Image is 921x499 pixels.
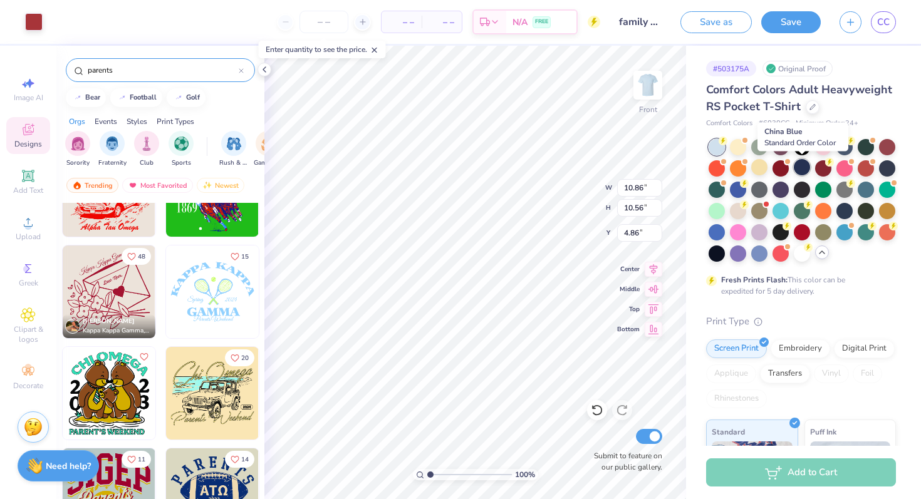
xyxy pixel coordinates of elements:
[639,104,657,115] div: Front
[13,185,43,195] span: Add Text
[122,451,151,468] button: Like
[73,94,83,101] img: trend_line.gif
[617,265,640,274] span: Center
[706,118,752,129] span: Comfort Colors
[721,275,788,285] strong: Fresh Prints Flash:
[617,325,640,334] span: Bottom
[65,131,90,168] button: filter button
[166,245,259,338] img: a6e9e08d-638e-4293-b7b3-27febf4e0ae8
[134,131,159,168] div: filter for Club
[6,324,50,344] span: Clipart & logos
[261,136,276,151] img: Game Day Image
[128,181,138,190] img: most_fav.gif
[98,131,127,168] button: filter button
[117,94,127,101] img: trend_line.gif
[46,460,91,472] strong: Need help?
[140,158,153,168] span: Club
[105,136,119,151] img: Fraternity Image
[219,131,248,168] div: filter for Rush & Bid
[635,73,660,98] img: Front
[66,178,118,193] div: Trending
[871,11,896,33] a: CC
[706,61,756,76] div: # 503175A
[169,131,194,168] div: filter for Sports
[241,254,249,260] span: 15
[587,450,662,473] label: Submit to feature on our public gallery.
[513,16,528,29] span: N/A
[197,178,244,193] div: Newest
[66,158,90,168] span: Sorority
[757,123,848,152] div: China Blue
[167,88,206,107] button: golf
[127,116,147,127] div: Styles
[63,347,155,440] img: 62de1dd6-40ec-41a9-98f5-6d56ee23020e
[259,41,386,58] div: Enter quantity to see the price.
[83,326,150,336] span: Kappa Kappa Gamma, [GEOGRAPHIC_DATA]
[721,274,875,297] div: This color can be expedited for 5 day delivery.
[69,116,85,127] div: Orgs
[13,381,43,391] span: Decorate
[66,88,106,107] button: bear
[764,138,836,148] span: Standard Order Color
[706,389,767,408] div: Rhinestones
[617,285,640,294] span: Middle
[258,245,351,338] img: 887fcb97-f7d1-461e-ac2c-9c82f87d8494
[680,11,752,33] button: Save as
[227,136,241,151] img: Rush & Bid Image
[834,339,895,358] div: Digital Print
[810,425,836,438] span: Puff Ink
[299,11,348,33] input: – –
[186,94,200,101] div: golf
[254,131,283,168] button: filter button
[610,9,671,34] input: Untitled Design
[771,339,830,358] div: Embroidery
[877,15,890,29] span: CC
[95,116,117,127] div: Events
[853,364,882,383] div: Foil
[202,181,212,190] img: Newest.gif
[258,347,351,440] img: dc95df8d-f9ec-47ca-8abf-fab4e824dec0
[761,11,821,33] button: Save
[157,116,194,127] div: Print Types
[122,178,193,193] div: Most Favorited
[98,158,127,168] span: Fraternity
[174,136,189,151] img: Sports Image
[389,16,414,29] span: – –
[155,347,247,440] img: e95a694c-6896-4a22-9875-d8c786182a7e
[166,347,259,440] img: 1ed28b21-640c-49e9-9d7d-7f243e5e7069
[429,16,454,29] span: – –
[225,248,254,265] button: Like
[110,88,162,107] button: football
[762,61,833,76] div: Original Proof
[814,364,849,383] div: Vinyl
[14,93,43,103] span: Image AI
[219,158,248,168] span: Rush & Bid
[760,364,810,383] div: Transfers
[83,317,135,326] span: [PERSON_NAME]
[138,456,145,463] span: 11
[225,349,254,366] button: Like
[65,131,90,168] div: filter for Sorority
[71,136,85,151] img: Sorority Image
[16,232,41,242] span: Upload
[19,278,38,288] span: Greek
[155,245,247,338] img: eb2525df-99b1-496a-988e-62cfec8719fb
[140,136,153,151] img: Club Image
[63,245,155,338] img: d620413a-b2fa-4e6d-999a-514277a353fa
[137,349,152,364] button: Like
[14,139,42,149] span: Designs
[241,456,249,463] span: 14
[138,254,145,260] span: 48
[225,451,254,468] button: Like
[219,131,248,168] button: filter button
[617,305,640,314] span: Top
[712,425,745,438] span: Standard
[706,364,756,383] div: Applique
[535,18,548,26] span: FREE
[172,158,191,168] span: Sports
[254,158,283,168] span: Game Day
[130,94,157,101] div: football
[98,131,127,168] div: filter for Fraternity
[241,355,249,361] span: 20
[174,94,184,101] img: trend_line.gif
